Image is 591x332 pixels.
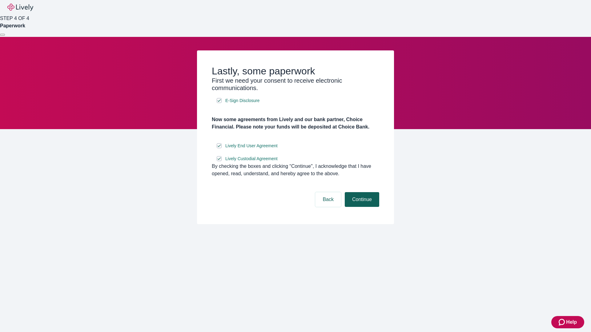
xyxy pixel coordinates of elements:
img: Lively [7,4,33,11]
span: Lively Custodial Agreement [225,156,278,162]
a: e-sign disclosure document [224,142,279,150]
div: By checking the boxes and clicking “Continue", I acknowledge that I have opened, read, understand... [212,163,379,177]
button: Continue [345,192,379,207]
svg: Zendesk support icon [559,318,566,326]
h4: Now some agreements from Lively and our bank partner, Choice Financial. Please note your funds wi... [212,116,379,131]
button: Back [315,192,341,207]
h2: Lastly, some paperwork [212,65,379,77]
span: E-Sign Disclosure [225,97,259,104]
button: Zendesk support iconHelp [551,316,584,328]
span: Help [566,318,577,326]
a: e-sign disclosure document [224,155,279,163]
h3: First we need your consent to receive electronic communications. [212,77,379,92]
span: Lively End User Agreement [225,143,278,149]
a: e-sign disclosure document [224,97,261,105]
